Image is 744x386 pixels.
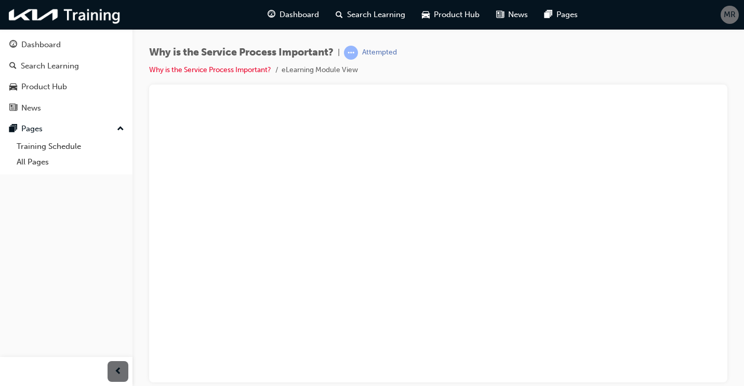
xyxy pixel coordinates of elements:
[21,60,79,72] div: Search Learning
[496,8,504,21] span: news-icon
[282,64,358,76] li: eLearning Module View
[344,46,358,60] span: learningRecordVerb_ATTEMPT-icon
[4,99,128,118] a: News
[422,8,430,21] span: car-icon
[508,9,528,21] span: News
[4,57,128,76] a: Search Learning
[5,4,125,25] img: kia-training
[536,4,586,25] a: pages-iconPages
[414,4,488,25] a: car-iconProduct Hub
[4,119,128,139] button: Pages
[556,9,578,21] span: Pages
[336,8,343,21] span: search-icon
[9,62,17,71] span: search-icon
[724,9,736,21] span: MR
[434,9,480,21] span: Product Hub
[362,48,397,58] div: Attempted
[4,35,128,54] a: Dashboard
[114,365,122,378] span: prev-icon
[9,82,17,92] span: car-icon
[12,154,128,170] a: All Pages
[117,122,124,136] span: up-icon
[4,33,128,119] button: DashboardSearch LearningProduct HubNews
[9,104,17,113] span: news-icon
[347,9,405,21] span: Search Learning
[4,77,128,96] a: Product Hub
[280,9,319,21] span: Dashboard
[338,47,340,59] span: |
[12,139,128,155] a: Training Schedule
[268,8,275,21] span: guage-icon
[21,81,67,93] div: Product Hub
[721,6,739,24] button: MR
[488,4,536,25] a: news-iconNews
[544,8,552,21] span: pages-icon
[9,125,17,134] span: pages-icon
[21,123,43,135] div: Pages
[149,65,271,74] a: Why is the Service Process Important?
[149,47,334,59] span: Why is the Service Process Important?
[9,40,17,50] span: guage-icon
[21,102,41,114] div: News
[259,4,327,25] a: guage-iconDashboard
[21,39,61,51] div: Dashboard
[327,4,414,25] a: search-iconSearch Learning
